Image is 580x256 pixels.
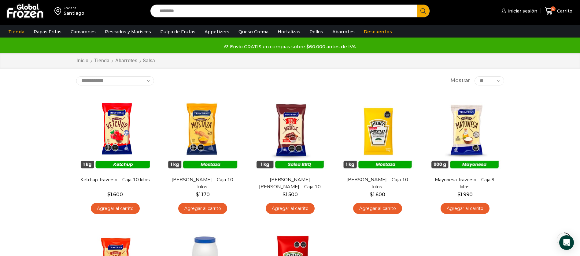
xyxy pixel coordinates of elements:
span: 0 [551,6,556,11]
span: $ [283,192,286,197]
select: Pedido de la tienda [76,76,154,85]
a: Pulpa de Frutas [157,26,198,38]
a: Camarones [68,26,99,38]
nav: Breadcrumb [76,57,155,64]
a: Agregar al carrito: “Mostaza Traverso - Caja 10 kilos” [178,203,227,214]
a: [PERSON_NAME] – Caja 10 kilos [342,176,412,190]
a: [PERSON_NAME] – Caja 10 kilos [167,176,238,190]
a: Pescados y Mariscos [102,26,154,38]
span: $ [370,192,373,197]
div: Santiago [64,10,84,16]
span: $ [196,192,199,197]
bdi: 1.170 [196,192,210,197]
bdi: 1.500 [283,192,298,197]
div: Enviar a [64,6,84,10]
a: Appetizers [201,26,232,38]
a: Papas Fritas [31,26,65,38]
a: Agregar al carrito: “Ketchup Traverso - Caja 10 kilos” [91,203,140,214]
a: [PERSON_NAME] [PERSON_NAME] – Caja 10 kilos [255,176,325,190]
span: $ [107,192,110,197]
bdi: 1.600 [107,192,123,197]
div: Open Intercom Messenger [559,235,574,250]
bdi: 1.990 [457,192,473,197]
bdi: 1.600 [370,192,385,197]
a: Tienda [94,57,110,64]
a: Abarrotes [115,57,138,64]
a: Abarrotes [329,26,358,38]
a: 0 Carrito [543,4,574,18]
a: Mayonesa Traverso – Caja 9 kilos [430,176,500,190]
span: Carrito [556,8,572,14]
a: Pollos [306,26,326,38]
a: Agregar al carrito: “Mayonesa Traverso - Caja 9 kilos” [441,203,489,214]
a: Tienda [5,26,28,38]
a: Queso Crema [235,26,272,38]
h1: Salsa [143,58,155,63]
a: Inicio [76,57,89,64]
span: $ [457,192,460,197]
span: Iniciar sesión [506,8,537,14]
a: Hortalizas [275,26,303,38]
a: Agregar al carrito: “Mostaza Heinz - Caja 10 kilos” [353,203,402,214]
a: Descuentos [361,26,395,38]
a: Iniciar sesión [500,5,537,17]
a: Agregar al carrito: “Salsa Barbacue Traverso - Caja 10 kilos” [266,203,315,214]
span: Mostrar [450,77,470,84]
button: Search button [417,5,430,17]
img: address-field-icon.svg [54,6,64,16]
a: Ketchup Traverso – Caja 10 kilos [80,176,150,183]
